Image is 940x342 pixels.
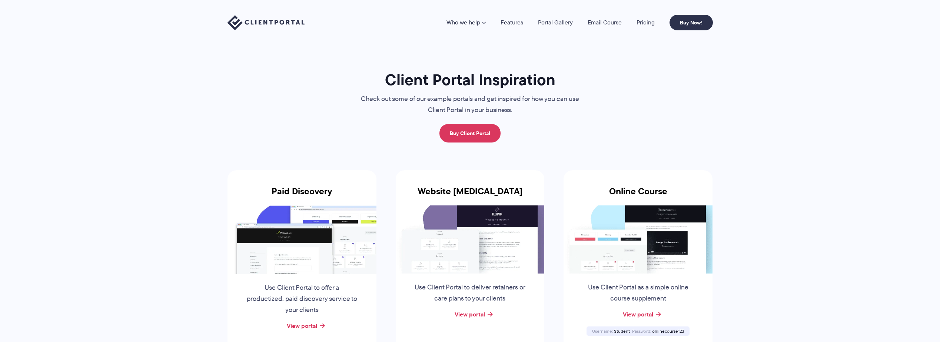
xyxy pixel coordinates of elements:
[501,20,523,26] a: Features
[538,20,573,26] a: Portal Gallery
[623,310,653,319] a: View portal
[632,328,651,334] span: Password
[652,328,684,334] span: onlinecourse123
[564,186,713,205] h3: Online Course
[413,282,526,304] p: Use Client Portal to deliver retainers or care plans to your clients
[455,310,485,319] a: View portal
[439,124,501,142] a: Buy Client Portal
[446,20,486,26] a: Who we help
[592,328,613,334] span: Username
[287,321,317,330] a: View portal
[588,20,622,26] a: Email Course
[346,70,594,90] h1: Client Portal Inspiration
[637,20,655,26] a: Pricing
[582,282,694,304] p: Use Client Portal as a simple online course supplement
[346,94,594,116] p: Check out some of our example portals and get inspired for how you can use Client Portal in your ...
[670,15,713,30] a: Buy Now!
[227,186,376,205] h3: Paid Discovery
[614,328,630,334] span: Student
[396,186,545,205] h3: Website [MEDICAL_DATA]
[246,282,358,316] p: Use Client Portal to offer a productized, paid discovery service to your clients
